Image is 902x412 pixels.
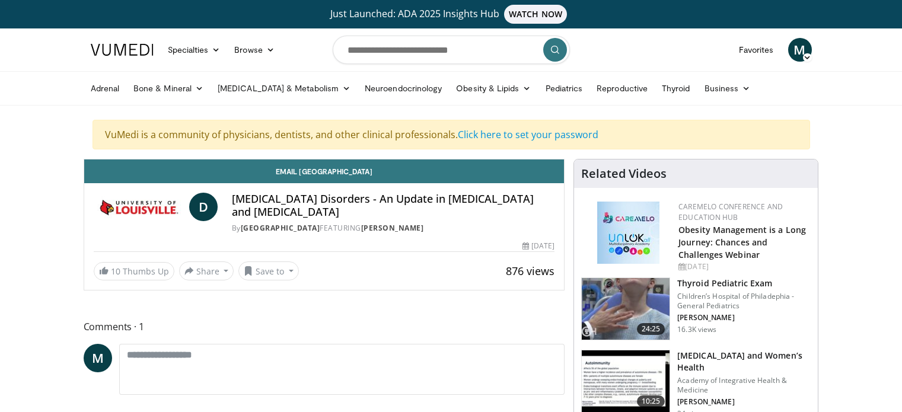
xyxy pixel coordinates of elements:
[506,264,554,278] span: 876 views
[93,120,810,149] div: VuMedi is a community of physicians, dentists, and other clinical professionals.
[241,223,320,233] a: [GEOGRAPHIC_DATA]
[189,193,218,221] a: D
[232,223,554,234] div: By FEATURING
[211,76,358,100] a: [MEDICAL_DATA] & Metabolism
[677,313,811,322] p: [PERSON_NAME]
[361,223,424,233] a: [PERSON_NAME]
[589,76,655,100] a: Reproductive
[581,277,811,340] a: 24:25 Thyroid Pediatric Exam Children’s Hospital of Philadephia - General Pediatrics [PERSON_NAME...
[358,76,449,100] a: Neuroendocrinology
[597,202,659,264] img: 45df64a9-a6de-482c-8a90-ada250f7980c.png.150x105_q85_autocrop_double_scale_upscale_version-0.2.jpg
[232,193,554,218] h4: [MEDICAL_DATA] Disorders - An Update in [MEDICAL_DATA] and [MEDICAL_DATA]
[677,397,811,407] p: [PERSON_NAME]
[788,38,812,62] a: M
[732,38,781,62] a: Favorites
[238,261,299,280] button: Save to
[677,350,811,373] h3: [MEDICAL_DATA] and Women’s Health
[637,323,665,335] span: 24:25
[333,36,570,64] input: Search topics, interventions
[677,277,811,289] h3: Thyroid Pediatric Exam
[678,261,808,272] div: [DATE]
[94,262,174,280] a: 10 Thumbs Up
[678,202,783,222] a: CaReMeLO Conference and Education Hub
[697,76,758,100] a: Business
[677,376,811,395] p: Academy of Integrative Health & Medicine
[581,167,667,181] h4: Related Videos
[84,319,565,334] span: Comments 1
[582,350,670,412] img: c83af1b5-04aa-475a-af0c-2ceb27fa279b.150x105_q85_crop-smart_upscale.jpg
[458,128,598,141] a: Click here to set your password
[678,224,806,260] a: Obesity Management is a Long Journey: Chances and Challenges Webinar
[522,241,554,251] div: [DATE]
[504,5,567,24] span: WATCH NOW
[84,76,127,100] a: Adrenal
[655,76,697,100] a: Thyroid
[179,261,234,280] button: Share
[538,76,590,100] a: Pediatrics
[677,292,811,311] p: Children’s Hospital of Philadephia - General Pediatrics
[126,76,211,100] a: Bone & Mineral
[84,344,112,372] a: M
[449,76,538,100] a: Obesity & Lipids
[637,395,665,407] span: 10:25
[161,38,228,62] a: Specialties
[84,159,565,183] a: Email [GEOGRAPHIC_DATA]
[93,5,810,24] a: Just Launched: ADA 2025 Insights HubWATCH NOW
[677,325,716,334] p: 16.3K views
[111,266,120,277] span: 10
[91,44,154,56] img: VuMedi Logo
[582,278,670,340] img: 576742cb-950f-47b1-b49b-8023242b3cfa.150x105_q85_crop-smart_upscale.jpg
[227,38,282,62] a: Browse
[94,193,184,221] img: University of Louisville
